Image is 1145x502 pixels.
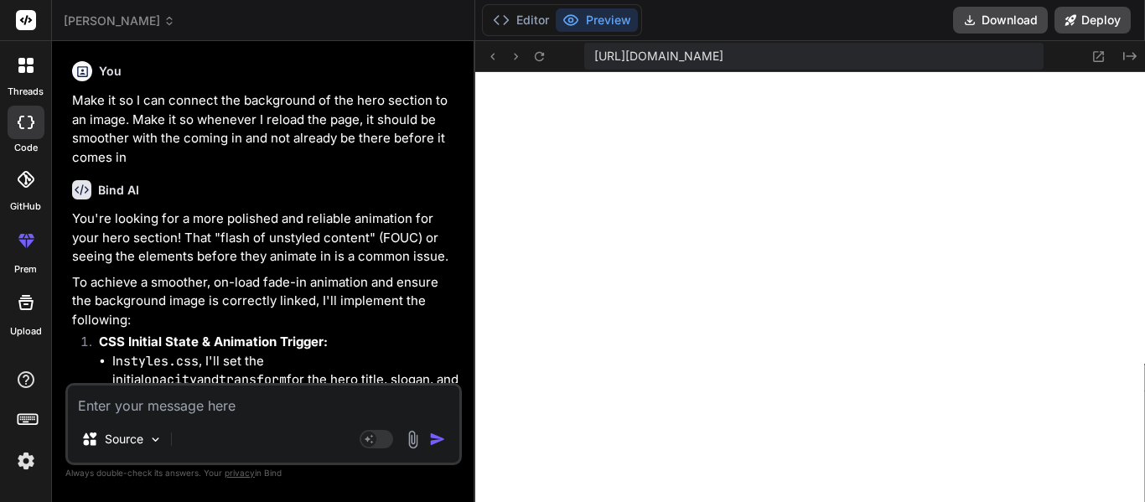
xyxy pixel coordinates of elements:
[556,8,638,32] button: Preview
[403,430,422,449] img: attachment
[14,141,38,155] label: code
[99,63,122,80] h6: You
[10,199,41,214] label: GitHub
[429,431,446,448] img: icon
[144,371,197,388] code: opacity
[10,324,42,339] label: Upload
[1054,7,1131,34] button: Deploy
[219,371,287,388] code: transform
[98,182,139,199] h6: Bind AI
[64,13,175,29] span: [PERSON_NAME]
[123,353,199,370] code: styles.css
[72,91,459,167] p: Make it so I can connect the background of the hero section to an image. Make it so whenever I re...
[12,447,40,475] img: settings
[953,7,1048,34] button: Download
[72,210,459,267] p: You're looking for a more polished and reliable animation for your hero section! That "flash of u...
[14,262,37,277] label: prem
[112,352,459,427] li: In , I'll set the initial and for the hero title, slogan, and buttons to their hidden state ( , ).
[72,273,459,330] p: To achieve a smoother, on-load fade-in animation and ensure the background image is correctly lin...
[65,465,462,481] p: Always double-check its answers. Your in Bind
[475,72,1145,502] iframe: Preview
[486,8,556,32] button: Editor
[8,85,44,99] label: threads
[105,431,143,448] p: Source
[225,468,255,478] span: privacy
[594,48,723,65] span: [URL][DOMAIN_NAME]
[99,334,328,349] strong: CSS Initial State & Animation Trigger:
[148,432,163,447] img: Pick Models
